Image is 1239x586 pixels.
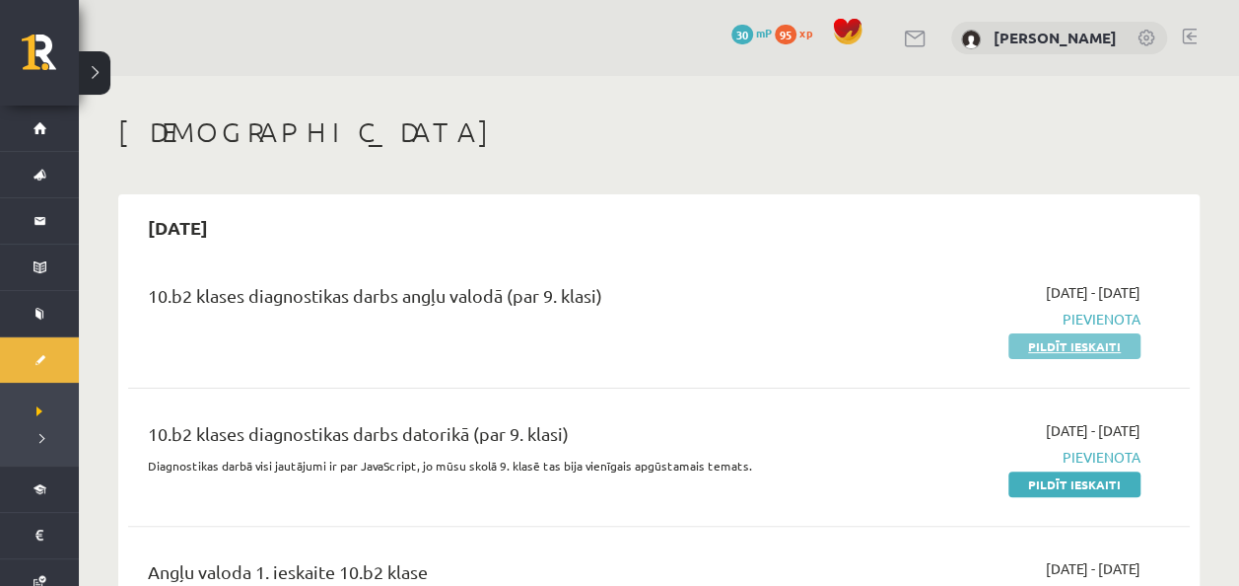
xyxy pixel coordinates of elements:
[118,115,1200,149] h1: [DEMOGRAPHIC_DATA]
[829,447,1140,468] span: Pievienota
[775,25,796,44] span: 95
[731,25,753,44] span: 30
[829,309,1140,330] span: Pievienota
[22,35,79,84] a: Rīgas 1. Tālmācības vidusskola
[148,282,799,319] div: 10.b2 klases diagnostikas darbs angļu valodā (par 9. klasi)
[1008,472,1140,497] a: Pildīt ieskaiti
[1008,333,1140,359] a: Pildīt ieskaiti
[1046,420,1140,441] span: [DATE] - [DATE]
[731,25,772,40] a: 30 mP
[775,25,822,40] a: 95 xp
[148,457,799,475] p: Diagnostikas darbā visi jautājumi ir par JavaScript, jo mūsu skolā 9. klasē tas bija vienīgais ap...
[961,30,981,49] img: Katrīna Šeputīte
[128,204,228,251] h2: [DATE]
[756,25,772,40] span: mP
[1046,558,1140,579] span: [DATE] - [DATE]
[1046,282,1140,303] span: [DATE] - [DATE]
[799,25,812,40] span: xp
[148,420,799,457] div: 10.b2 klases diagnostikas darbs datorikā (par 9. klasi)
[994,28,1117,47] a: [PERSON_NAME]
